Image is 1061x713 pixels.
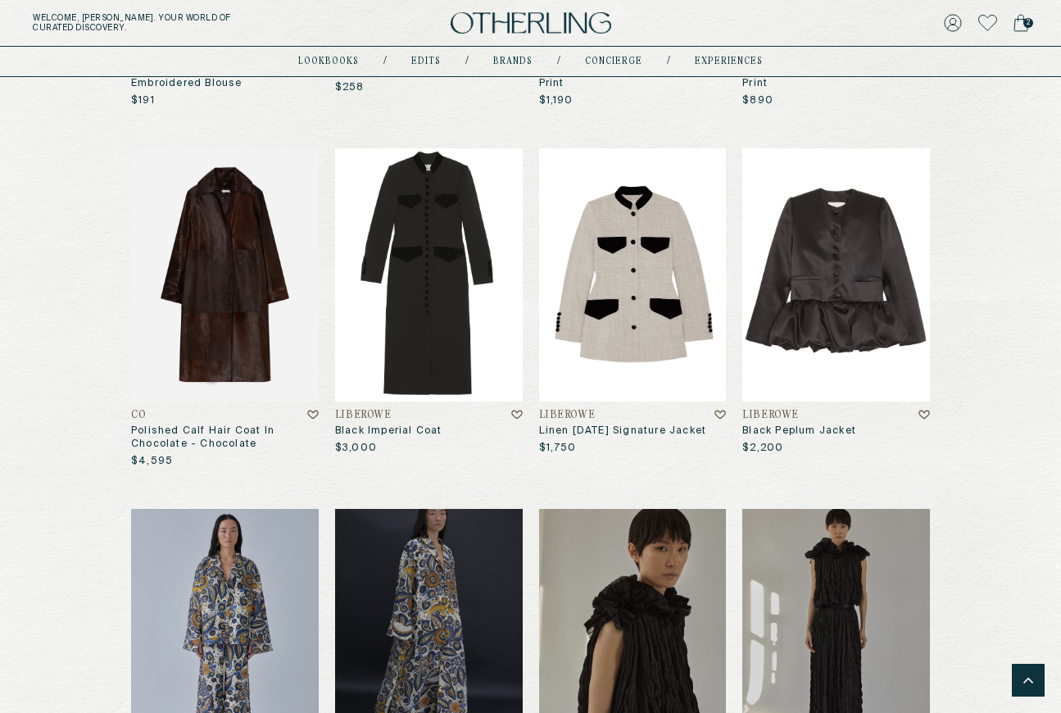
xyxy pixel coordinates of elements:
[667,55,670,68] div: /
[33,13,332,33] h5: Welcome, [PERSON_NAME] . Your world of curated discovery.
[335,442,377,455] p: $3,000
[1013,11,1028,34] a: 2
[131,410,146,421] h4: CO
[131,64,319,90] h3: 0008 /[PERSON_NAME] 1980's Embroidered Blouse
[335,148,523,455] a: BLACK IMPERIAL COATLIBEROWEBlack Imperial Coat$3,000
[539,148,727,402] img: Linen Raja Signature Jacket
[742,425,930,438] h3: Black Peplum Jacket
[742,442,783,455] p: $2,200
[742,148,930,402] img: BLACK PEPLUM JACKET
[335,425,523,438] h3: Black Imperial Coat
[298,57,359,66] a: lookbooks
[539,94,574,107] p: $1,190
[585,57,642,66] a: concierge
[539,442,577,455] p: $1,750
[465,55,469,68] div: /
[1023,18,1033,28] span: 2
[539,148,727,455] a: Linen Raja Signature JacketLIBEROWELinen [DATE] Signature Jacket$1,750
[335,81,365,94] p: $258
[411,57,441,66] a: Edits
[742,410,799,421] h4: LIBEROWE
[131,148,319,468] a: Polished Calf Hair Coat in Chocolate - ChocolateCOPolished Calf Hair Coat In Chocolate - Chocolat...
[383,55,387,68] div: /
[335,410,392,421] h4: LIBEROWE
[539,425,727,438] h3: Linen [DATE] Signature Jacket
[742,94,773,107] p: $890
[335,148,523,402] img: BLACK IMPERIAL COAT
[131,148,319,402] img: Polished Calf Hair Coat in Chocolate - Chocolate
[451,12,611,34] img: logo
[493,57,533,66] a: Brands
[557,55,560,68] div: /
[539,64,727,90] h3: [PERSON_NAME] Skirt In Linear Print
[131,94,155,107] p: $191
[131,425,319,451] h3: Polished Calf Hair Coat In Chocolate - Chocolate
[742,148,930,455] a: BLACK PEPLUM JACKETLIBEROWEBlack Peplum Jacket$2,200
[695,57,763,66] a: experiences
[539,410,596,421] h4: LIBEROWE
[131,455,173,468] p: $4,595
[742,64,930,90] h3: [PERSON_NAME] Top In Linear Print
